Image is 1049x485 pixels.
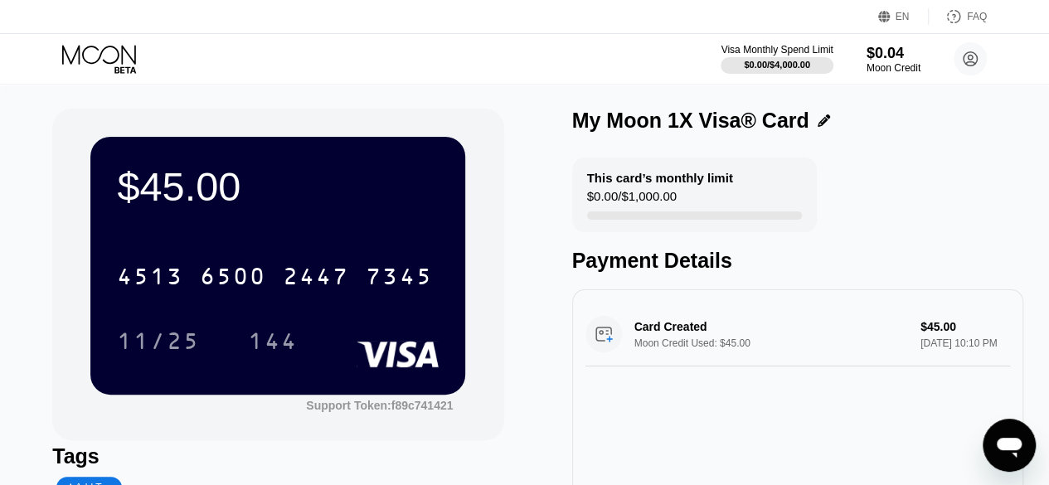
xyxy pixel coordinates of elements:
[248,330,298,356] div: 144
[236,320,310,361] div: 144
[107,255,442,297] div: 4513650024477345
[878,8,929,25] div: EN
[867,45,920,62] div: $0.04
[306,399,453,412] div: Support Token:f89c741421
[867,62,920,74] div: Moon Credit
[929,8,987,25] div: FAQ
[117,163,439,210] div: $45.00
[896,11,910,22] div: EN
[744,60,810,70] div: $0.00 / $4,000.00
[306,399,453,412] div: Support Token: f89c741421
[117,265,183,292] div: 4513
[283,265,349,292] div: 2447
[366,265,432,292] div: 7345
[721,44,833,74] div: Visa Monthly Spend Limit$0.00/$4,000.00
[572,249,1023,273] div: Payment Details
[104,320,212,361] div: 11/25
[867,45,920,74] div: $0.04Moon Credit
[117,330,200,356] div: 11/25
[967,11,987,22] div: FAQ
[52,444,503,468] div: Tags
[721,44,833,56] div: Visa Monthly Spend Limit
[983,419,1036,472] iframe: Button to launch messaging window, conversation in progress
[200,265,266,292] div: 6500
[587,189,677,211] div: $0.00 / $1,000.00
[572,109,809,133] div: My Moon 1X Visa® Card
[587,171,733,185] div: This card’s monthly limit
